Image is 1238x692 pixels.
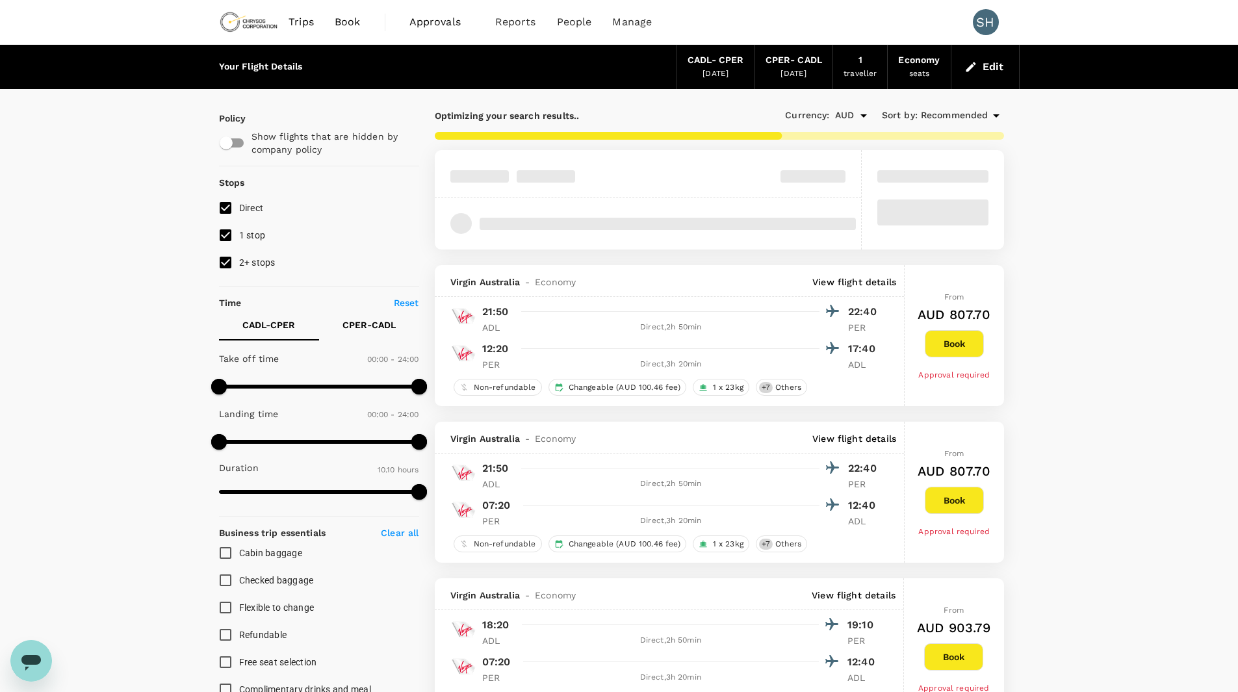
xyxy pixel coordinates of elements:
[785,109,829,123] span: Currency :
[289,14,314,30] span: Trips
[848,321,881,334] p: PER
[847,617,880,633] p: 19:10
[844,68,877,81] div: traveller
[848,341,881,357] p: 17:40
[450,340,476,366] img: VA
[563,382,686,393] span: Changeable (AUD 100.46 fee)
[450,589,520,602] span: Virgin Australia
[780,68,806,81] div: [DATE]
[450,303,476,329] img: VA
[482,671,515,684] p: PER
[766,53,823,68] div: CPER - CADL
[450,432,520,445] span: Virgin Australia
[944,292,964,301] span: From
[855,107,873,125] button: Open
[219,296,242,309] p: Time
[703,68,729,81] div: [DATE]
[482,304,509,320] p: 21:50
[535,589,576,602] span: Economy
[522,478,820,491] div: Direct , 2h 50min
[693,535,749,552] div: 1 x 23kg
[918,304,991,325] h6: AUD 807.70
[693,379,749,396] div: 1 x 23kg
[239,548,302,558] span: Cabin baggage
[756,379,807,396] div: +7Others
[435,109,719,122] p: Optimizing your search results..
[858,53,862,68] div: 1
[482,478,515,491] p: ADL
[812,432,896,445] p: View flight details
[454,535,542,552] div: Non-refundable
[770,382,806,393] span: Others
[847,634,880,647] p: PER
[482,634,515,647] p: ADL
[409,14,474,30] span: Approvals
[239,630,287,640] span: Refundable
[909,68,930,81] div: seats
[219,60,303,74] div: Your Flight Details
[924,643,983,671] button: Book
[759,539,773,550] span: + 7
[918,461,991,481] h6: AUD 807.70
[219,528,326,538] strong: Business trip essentials
[925,487,984,514] button: Book
[944,606,964,615] span: From
[219,177,245,188] strong: Stops
[219,8,279,36] img: Chrysos Corporation
[535,276,576,288] span: Economy
[335,14,361,30] span: Book
[482,341,509,357] p: 12:20
[522,515,820,528] div: Direct , 3h 20min
[219,112,231,125] p: Policy
[918,527,990,536] span: Approval required
[239,257,276,268] span: 2+ stops
[848,304,881,320] p: 22:40
[688,53,744,68] div: CADL - CPER
[219,352,279,365] p: Take off time
[557,14,592,30] span: People
[482,358,515,371] p: PER
[450,460,476,486] img: VA
[708,382,749,393] span: 1 x 23kg
[239,602,315,613] span: Flexible to change
[925,330,984,357] button: Book
[848,498,881,513] p: 12:40
[548,535,686,552] div: Changeable (AUD 100.46 fee)
[239,203,264,213] span: Direct
[454,379,542,396] div: Non-refundable
[756,535,807,552] div: +7Others
[450,276,520,288] span: Virgin Australia
[847,654,880,670] p: 12:40
[482,617,509,633] p: 18:20
[394,296,419,309] p: Reset
[973,9,999,35] div: SH
[770,539,806,550] span: Others
[251,130,410,156] p: Show flights that are hidden by company policy
[469,539,541,550] span: Non-refundable
[522,634,819,647] div: Direct , 2h 50min
[812,276,896,288] p: View flight details
[381,526,419,539] p: Clear all
[219,461,259,474] p: Duration
[944,449,964,458] span: From
[918,370,990,379] span: Approval required
[450,654,476,680] img: VA
[848,515,881,528] p: ADL
[10,640,52,682] iframe: Button to launch messaging window
[520,589,535,602] span: -
[522,358,820,371] div: Direct , 3h 20min
[482,321,515,334] p: ADL
[482,461,509,476] p: 21:50
[239,230,266,240] span: 1 stop
[898,53,940,68] div: Economy
[848,461,881,476] p: 22:40
[848,358,881,371] p: ADL
[239,575,314,585] span: Checked baggage
[239,657,317,667] span: Free seat selection
[522,321,820,334] div: Direct , 2h 50min
[962,57,1009,77] button: Edit
[708,539,749,550] span: 1 x 23kg
[848,478,881,491] p: PER
[520,276,535,288] span: -
[342,318,396,331] p: CPER - CADL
